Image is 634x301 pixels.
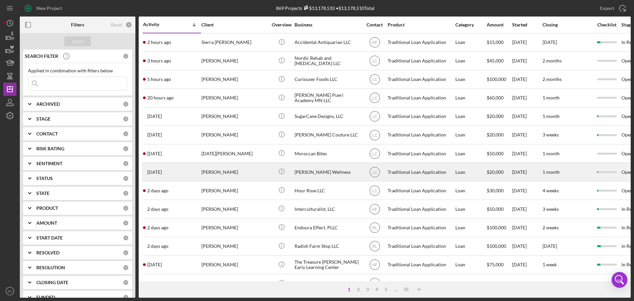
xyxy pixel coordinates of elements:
span: $45,000 [487,58,504,63]
b: Filters [71,22,84,27]
div: Traditional Loan Application [388,52,454,70]
div: Contact [362,22,387,27]
time: 2 months [543,58,562,63]
div: 0 [123,161,129,167]
div: Loan [455,163,486,181]
div: 4 [372,287,381,292]
b: STAGE [36,116,51,122]
text: RL [372,244,377,249]
span: $30,000 [487,188,504,193]
time: 2025-10-07 15:27 [147,151,162,156]
div: Loan [455,200,486,218]
b: STATUS [36,176,53,181]
time: 1 month [543,113,560,119]
b: RESOLUTION [36,265,65,270]
time: [DATE] [543,280,557,286]
b: ARCHIVED [36,101,60,107]
div: Endoura Effect, PLLC [295,219,361,236]
div: Accidental Antiquarian LLC [295,34,361,51]
b: SEARCH FILTER [25,54,58,59]
div: Traditional Loan Application [388,108,454,125]
time: 2025-10-02 16:02 [147,281,162,286]
div: Open Intercom Messenger [612,272,627,288]
div: Traditional Loan Application [388,71,454,88]
div: Applied in combination with filters below [28,68,127,73]
b: START DATE [36,235,63,241]
div: [PERSON_NAME] [201,126,267,144]
span: $75,000 [487,262,504,267]
div: Radish Farm Stop LLC [295,238,361,255]
text: LC [372,151,377,156]
time: 2025-10-05 21:01 [147,262,162,267]
div: 3 [363,287,372,292]
div: Traditional Loan Application [388,238,454,255]
div: Export [600,2,614,15]
div: $100,000 [487,275,511,292]
div: Loan [455,89,486,107]
div: The Treasure [PERSON_NAME] Early Learning Center [295,256,361,274]
div: Activity [143,22,172,27]
div: Loan [455,219,486,236]
text: RL [372,281,377,286]
div: Traditional Loan Application [388,219,454,236]
time: 2025-10-08 16:41 [147,58,171,63]
button: Apply [64,36,91,46]
div: 0 [123,190,129,196]
text: RL [372,226,377,230]
text: LC [372,114,377,119]
div: 0 [125,21,132,28]
div: $13,178,510 [302,5,335,11]
span: $50,000 [487,206,504,212]
div: [DATE] [512,108,542,125]
div: [DATE] [512,256,542,274]
text: HF [372,207,377,211]
div: Overview [269,22,294,27]
time: 2025-10-07 16:55 [147,114,162,119]
div: Moroccan Bites [295,145,361,162]
div: 0 [123,116,129,122]
div: [DATE] [512,34,542,51]
time: 3 weeks [543,132,559,137]
div: [DATE] [512,71,542,88]
div: Traditional Loan Application [388,163,454,181]
div: 0 [123,250,129,256]
div: 5 [381,287,391,292]
div: [DATE] [512,145,542,162]
div: Loan [455,52,486,70]
div: Apply [72,36,84,46]
div: Hour Rose LLC [295,182,361,199]
div: Loan [455,275,486,292]
time: 2025-10-08 14:00 [147,77,171,82]
div: Nordic Rehab and [MEDICAL_DATA] LLC [295,52,361,70]
time: 2025-10-07 14:14 [147,169,162,175]
div: 1 [344,287,354,292]
time: 2 months [543,76,562,82]
div: Traditional Loan Application [388,200,454,218]
span: $20,000 [487,113,504,119]
b: PRODUCT [36,206,58,211]
time: 2025-10-08 17:53 [147,40,171,45]
text: LC [372,133,377,137]
div: 0 [123,220,129,226]
div: Sierra [PERSON_NAME] [201,34,267,51]
div: 0 [123,235,129,241]
div: [PERSON_NAME] [201,108,267,125]
div: Rison LLC [295,275,361,292]
div: [PERSON_NAME] Couture LLC [295,126,361,144]
span: $20,000 [487,132,504,137]
b: RISK RATING [36,146,64,151]
div: [DATE] [512,238,542,255]
div: Amount [487,22,511,27]
div: 0 [123,294,129,300]
time: 4 weeks [543,188,559,193]
time: 2 weeks [543,225,559,230]
div: Category [455,22,486,27]
text: LC [372,188,377,193]
time: 3 weeks [543,206,559,212]
time: 2025-10-06 19:03 [147,207,168,212]
div: 0 [123,101,129,107]
div: 0 [123,205,129,211]
div: 0 [123,280,129,285]
b: FUNDED [36,295,55,300]
div: Traditional Loan Application [388,182,454,199]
